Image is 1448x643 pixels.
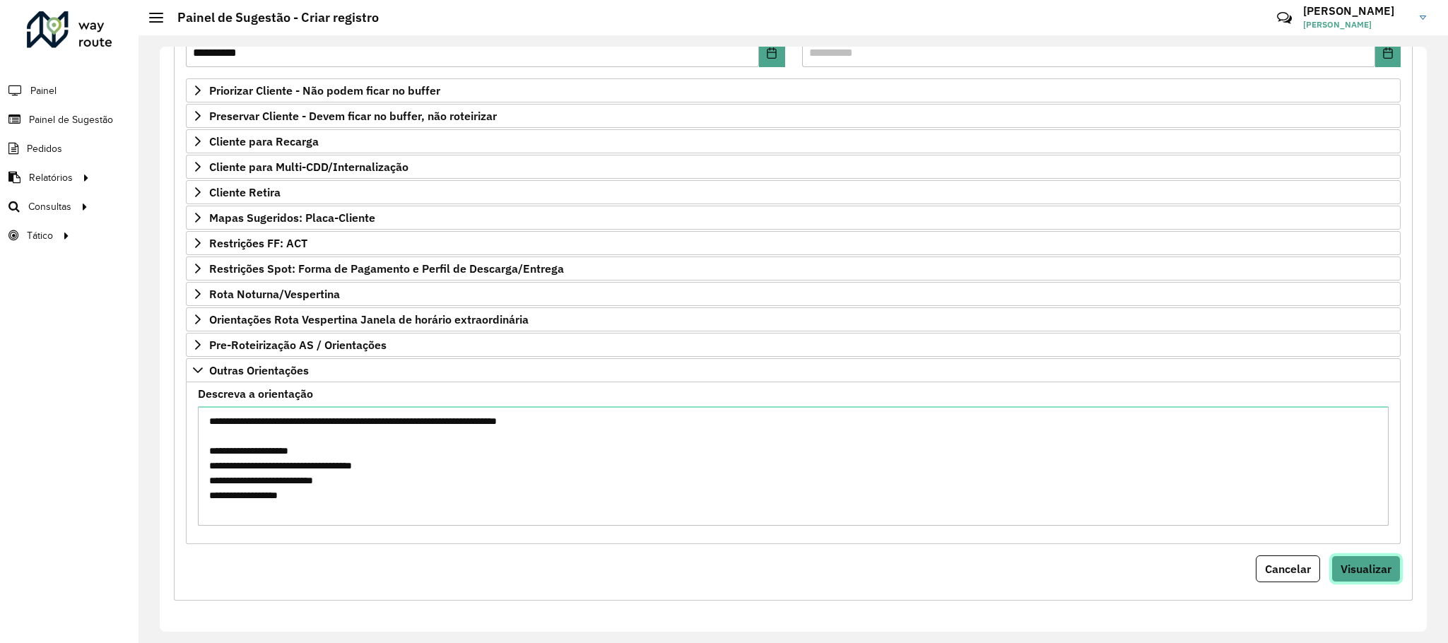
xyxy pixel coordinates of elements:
a: Orientações Rota Vespertina Janela de horário extraordinária [186,307,1401,331]
a: Pre-Roteirização AS / Orientações [186,333,1401,357]
a: Rota Noturna/Vespertina [186,282,1401,306]
h3: [PERSON_NAME] [1303,4,1409,18]
span: Cancelar [1265,562,1311,576]
a: Outras Orientações [186,358,1401,382]
span: Relatórios [29,170,73,185]
span: Visualizar [1341,562,1391,576]
a: Mapas Sugeridos: Placa-Cliente [186,206,1401,230]
span: Tático [27,228,53,243]
span: [PERSON_NAME] [1303,18,1409,31]
a: Contato Rápido [1269,3,1300,33]
label: Descreva a orientação [198,385,313,402]
span: Painel [30,83,57,98]
button: Choose Date [759,39,784,67]
span: Consultas [28,199,71,214]
span: Pre-Roteirização AS / Orientações [209,339,387,350]
span: Rota Noturna/Vespertina [209,288,340,300]
span: Pedidos [27,141,62,156]
span: Cliente Retira [209,187,281,198]
span: Mapas Sugeridos: Placa-Cliente [209,212,375,223]
span: Priorizar Cliente - Não podem ficar no buffer [209,85,440,96]
span: Cliente para Multi-CDD/Internalização [209,161,408,172]
button: Choose Date [1375,39,1401,67]
span: Preservar Cliente - Devem ficar no buffer, não roteirizar [209,110,497,122]
a: Priorizar Cliente - Não podem ficar no buffer [186,78,1401,102]
button: Cancelar [1256,555,1320,582]
button: Visualizar [1331,555,1401,582]
span: Orientações Rota Vespertina Janela de horário extraordinária [209,314,529,325]
span: Outras Orientações [209,365,309,376]
span: Cliente para Recarga [209,136,319,147]
span: Painel de Sugestão [29,112,113,127]
a: Restrições Spot: Forma de Pagamento e Perfil de Descarga/Entrega [186,256,1401,281]
span: Restrições Spot: Forma de Pagamento e Perfil de Descarga/Entrega [209,263,564,274]
a: Cliente Retira [186,180,1401,204]
div: Outras Orientações [186,382,1401,544]
a: Cliente para Multi-CDD/Internalização [186,155,1401,179]
a: Cliente para Recarga [186,129,1401,153]
span: Restrições FF: ACT [209,237,307,249]
a: Restrições FF: ACT [186,231,1401,255]
a: Preservar Cliente - Devem ficar no buffer, não roteirizar [186,104,1401,128]
h2: Painel de Sugestão - Criar registro [163,10,379,25]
